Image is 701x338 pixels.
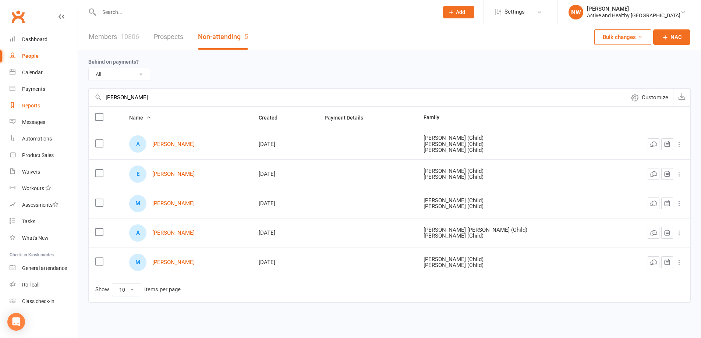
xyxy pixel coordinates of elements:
[89,24,139,50] a: Members10806
[95,283,181,296] div: Show
[10,131,78,147] a: Automations
[259,259,311,266] div: [DATE]
[7,313,25,331] div: Open Intercom Messenger
[424,141,603,147] div: [PERSON_NAME] (Child)
[424,262,603,268] div: [PERSON_NAME] (Child)
[456,9,465,15] span: Add
[259,113,286,122] button: Created
[587,12,680,19] div: Active and Healthy [GEOGRAPHIC_DATA]
[594,29,651,45] button: Bulk changes
[424,203,603,210] div: [PERSON_NAME] (Child)
[152,141,195,147] a: [PERSON_NAME]
[259,171,311,177] div: [DATE]
[152,259,195,266] a: [PERSON_NAME]
[10,64,78,81] a: Calendar
[259,200,311,207] div: [DATE]
[22,235,49,241] div: What's New
[259,230,311,236] div: [DATE]
[653,29,690,45] a: NAC
[22,86,45,92] div: Payments
[152,200,195,207] a: [PERSON_NAME]
[424,135,603,141] div: [PERSON_NAME] (Child)
[22,152,54,158] div: Product Sales
[259,141,311,147] div: [DATE]
[259,115,286,121] span: Created
[152,171,195,177] a: [PERSON_NAME]
[10,277,78,293] a: Roll call
[121,33,139,40] div: 10806
[325,113,371,122] button: Payment Details
[129,135,146,153] div: Anabelle
[22,202,59,208] div: Assessments
[10,180,78,197] a: Workouts
[10,48,78,64] a: People
[424,233,603,239] div: [PERSON_NAME] (Child)
[22,185,44,191] div: Workouts
[129,254,146,271] div: Michelle
[504,4,525,20] span: Settings
[325,115,371,121] span: Payment Details
[22,136,52,142] div: Automations
[129,113,151,122] button: Name
[626,89,673,106] button: Customize
[10,230,78,246] a: What's New
[10,31,78,48] a: Dashboard
[129,224,146,242] div: Anika
[97,7,433,17] input: Search...
[22,36,47,42] div: Dashboard
[129,195,146,212] div: Michelle
[10,293,78,310] a: Class kiosk mode
[88,59,139,65] label: Behind on payments?
[154,24,183,50] a: Prospects
[424,174,603,180] div: [PERSON_NAME] (Child)
[129,166,146,183] div: Elle
[424,198,603,204] div: [PERSON_NAME] (Child)
[417,107,609,129] th: Family
[198,24,248,50] a: Non-attending5
[129,115,151,121] span: Name
[22,282,39,288] div: Roll call
[424,227,603,233] div: [PERSON_NAME] [PERSON_NAME] (Child)
[424,256,603,263] div: [PERSON_NAME] (Child)
[244,33,248,40] div: 5
[152,230,195,236] a: [PERSON_NAME]
[10,213,78,230] a: Tasks
[22,70,43,75] div: Calendar
[424,147,603,153] div: [PERSON_NAME] (Child)
[10,97,78,114] a: Reports
[22,169,40,175] div: Waivers
[22,218,35,224] div: Tasks
[22,298,54,304] div: Class check-in
[22,53,39,59] div: People
[9,7,27,26] a: Clubworx
[10,260,78,277] a: General attendance kiosk mode
[10,164,78,180] a: Waivers
[22,119,45,125] div: Messages
[22,265,67,271] div: General attendance
[144,287,181,293] div: items per page
[89,89,626,106] input: Search by contact name
[587,6,680,12] div: [PERSON_NAME]
[569,5,583,19] div: NW
[670,33,682,42] span: NAC
[10,147,78,164] a: Product Sales
[22,103,40,108] div: Reports
[424,168,603,174] div: [PERSON_NAME] (Child)
[10,114,78,131] a: Messages
[10,197,78,213] a: Assessments
[10,81,78,97] a: Payments
[443,6,474,18] button: Add
[642,93,668,102] span: Customize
